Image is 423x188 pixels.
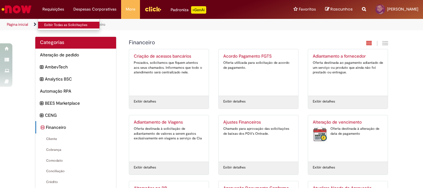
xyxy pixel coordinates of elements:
[45,100,111,106] span: BEES Marketplace
[40,137,111,142] span: Cliente
[145,4,161,14] img: click_logo_yellow_360x200.png
[40,158,111,163] span: Comodato
[40,88,111,94] span: Automação RPA
[35,61,116,73] div: expandir categoria AmbevTech AmbevTech
[308,49,388,96] a: Adiantamento a fornecedor Oferta destinada ao pagamento adiantado de um serviço ou produto que ai...
[40,169,111,174] span: Conciliação
[42,6,64,12] span: Requisições
[308,115,388,162] a: Alteração de vencimento Alteração de vencimento Oferta destinada à alteração de data de pagamento
[223,99,246,104] a: Exibir detalhes
[223,60,294,70] div: Oferta utilizada para solicitação de acordo de pagamento.
[313,99,335,104] a: Exibir detalhes
[35,166,116,177] div: Conciliação
[35,97,116,109] div: expandir categoria BEES Marketplace BEES Marketplace
[38,22,106,28] a: Exibir Todas as Solicitações
[35,144,116,155] div: Cobrança
[35,155,116,166] div: Comodato
[40,64,43,71] i: expandir categoria AmbevTech
[330,6,353,12] span: Rascunhos
[1,3,33,15] img: ServiceNow
[73,6,116,12] span: Despesas Corporativas
[35,177,116,188] div: Crédito
[313,54,383,59] h2: Adiantamento a fornecedor
[313,126,327,142] img: Alteração de vencimento
[40,100,43,107] i: expandir categoria BEES Marketplace
[366,40,372,46] i: Exibição em cartão
[387,7,418,12] span: [PERSON_NAME]
[46,124,111,130] span: Financeiro
[35,133,116,145] div: Cliente
[35,85,116,97] div: Automação RPA
[171,6,206,14] div: Padroniza
[129,115,209,162] a: Adiantamento de Viagens Oferta destinada à solicitação de adiantamento de valores a serem gastos ...
[35,49,116,61] div: Alteração de pedido
[325,7,353,12] a: Rascunhos
[134,120,204,125] h2: Adiantamento de Viagens
[134,60,204,75] div: Prezados, solicitamos que fiquem atentos aos seus chamados. Informamos que todo o atendimento ser...
[35,109,116,121] div: expandir categoria CENG CENG
[38,19,100,30] ul: Requisições
[35,121,116,133] div: recolher categoria Financeiro Financeiro
[126,6,135,12] span: More
[223,165,246,170] a: Exibir detalhes
[5,19,277,30] ul: Trilhas de página
[191,6,206,14] p: +GenAi
[40,180,111,185] span: Crédito
[313,165,335,170] a: Exibir detalhes
[223,54,294,59] h2: Acordo Pagamento FGTS
[45,64,111,70] span: AmbevTech
[40,40,111,46] h2: Categorias
[313,126,383,136] div: Oferta destinada à alteração de data de pagamento
[45,112,111,118] span: CENG
[134,99,156,104] a: Exibir detalhes
[313,120,383,125] h2: Alteração de vencimento
[134,126,204,141] div: Oferta destinada à solicitação de adiantamento de valores a serem gastos exclusivamente em viagen...
[219,49,298,96] a: Acordo Pagamento FGTS Oferta utilizada para solicitação de acordo de pagamento.
[299,6,316,12] span: Favoritos
[41,124,44,131] i: recolher categoria Financeiro
[134,54,204,59] h2: Criação de acessos bancários
[40,76,43,83] i: expandir categoria Analytics BSC
[35,73,116,85] div: expandir categoria Analytics BSC Analytics BSC
[129,49,209,96] a: Criação de acessos bancários Prezados, solicitamos que fiquem atentos aos seus chamados. Informam...
[313,60,383,75] div: Oferta destinada ao pagamento adiantado de um serviço ou produto que ainda não foi prestado ou en...
[40,147,111,152] span: Cobrança
[7,22,28,27] a: Página inicial
[45,76,111,82] span: Analytics BSC
[219,115,298,162] a: Ajustes Financeiros Chamado para aprovação das solicitações de baixas dos PDV's Ontrade.
[223,120,294,125] h2: Ajustes Financeiros
[40,112,43,119] i: expandir categoria CENG
[129,40,321,46] h1: {"description":null,"title":"Financeiro"} Categoria
[223,126,294,136] div: Chamado para aprovação das solicitações de baixas dos PDV's Ontrade.
[382,40,388,46] i: Exibição de grade
[134,165,156,170] a: Exibir detalhes
[377,40,378,47] span: |
[40,52,111,58] span: Alteração de pedido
